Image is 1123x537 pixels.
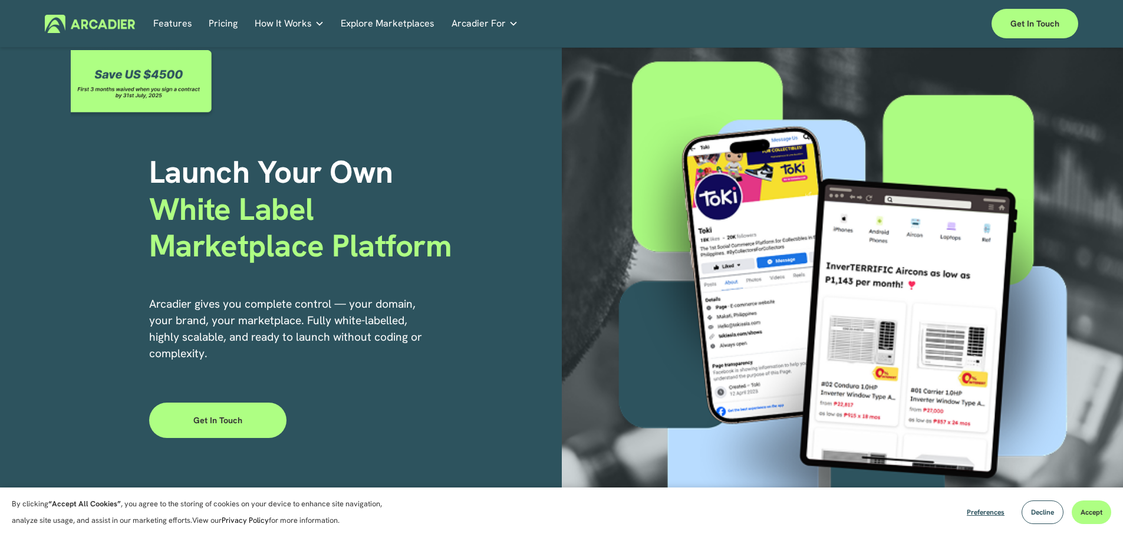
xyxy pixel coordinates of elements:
[967,508,1005,517] span: Preferences
[45,15,135,33] img: Arcadier
[1031,508,1054,517] span: Decline
[341,15,434,33] a: Explore Marketplaces
[452,15,506,32] span: Arcadier For
[149,403,286,438] a: Get in touch
[255,15,312,32] span: How It Works
[958,500,1013,524] button: Preferences
[255,15,324,33] a: folder dropdown
[1081,508,1102,517] span: Accept
[992,9,1078,38] a: Get in touch
[452,15,518,33] a: folder dropdown
[222,515,269,525] a: Privacy Policy
[149,154,562,264] h1: Launch Your Own
[149,189,452,266] span: White Label Marketplace Platform
[12,496,395,529] p: By clicking , you agree to the storing of cookies on your device to enhance site navigation, anal...
[209,15,238,33] a: Pricing
[1072,500,1111,524] button: Accept
[1022,500,1063,524] button: Decline
[149,296,424,362] p: Arcadier gives you complete control — your domain, your brand, your marketplace. Fully white-labe...
[48,499,121,509] strong: “Accept All Cookies”
[153,15,192,33] a: Features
